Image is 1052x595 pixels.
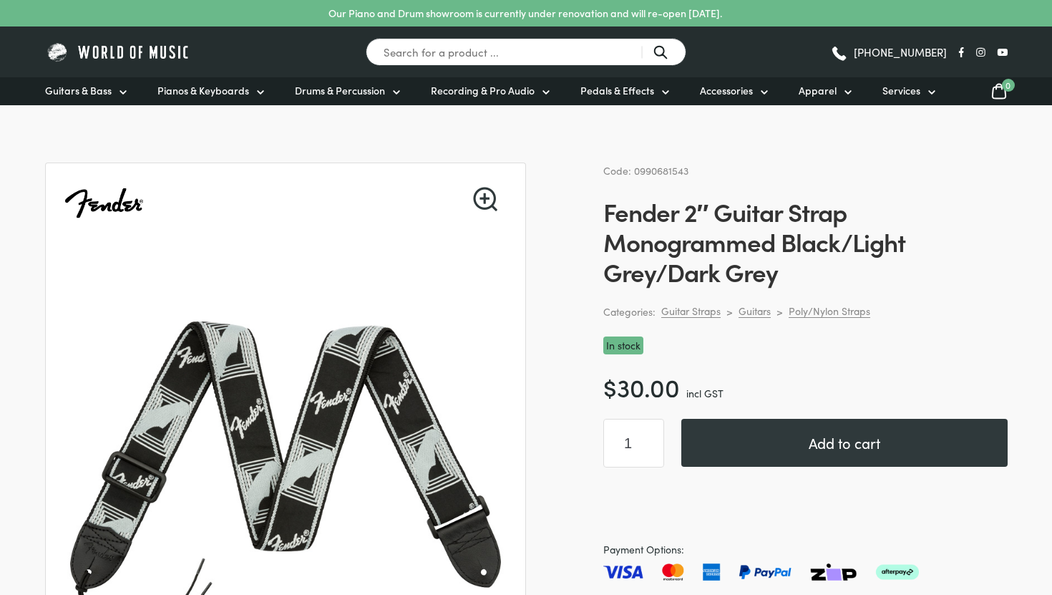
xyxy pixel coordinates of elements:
a: Guitar Straps [661,304,721,318]
p: Our Piano and Drum showroom is currently under renovation and will re-open [DATE]. [328,6,722,21]
iframe: Chat with our support team [844,437,1052,595]
h1: Fender 2″ Guitar Strap Monogrammed Black/Light Grey/Dark Grey [603,196,1008,286]
span: Recording & Pro Audio [431,83,535,98]
input: Search for a product ... [366,38,686,66]
span: Guitars & Bass [45,83,112,98]
bdi: 30.00 [603,369,680,404]
a: Guitars [739,304,771,318]
a: View full-screen image gallery [473,187,497,211]
span: Categories: [603,304,656,320]
span: 0 [1002,79,1015,92]
img: Fender [63,163,145,245]
span: incl GST [686,386,724,400]
span: [PHONE_NUMBER] [854,47,947,57]
span: Pianos & Keyboards [157,83,249,98]
span: Drums & Percussion [295,83,385,98]
span: Payment Options: [603,541,1008,558]
img: World of Music [45,41,192,63]
span: Code: 0990681543 [603,163,688,178]
input: Product quantity [603,419,664,468]
div: > [726,305,733,318]
a: Poly/Nylon Straps [789,304,870,318]
span: Pedals & Effects [580,83,654,98]
div: > [776,305,783,318]
span: Apparel [799,83,837,98]
span: $ [603,369,617,404]
button: Add to cart [681,419,1008,467]
span: Services [882,83,920,98]
span: Accessories [700,83,753,98]
p: In stock [603,337,643,354]
iframe: PayPal [603,485,1008,524]
img: Pay with Master card, Visa, American Express and Paypal [603,563,919,581]
a: [PHONE_NUMBER] [830,42,947,63]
